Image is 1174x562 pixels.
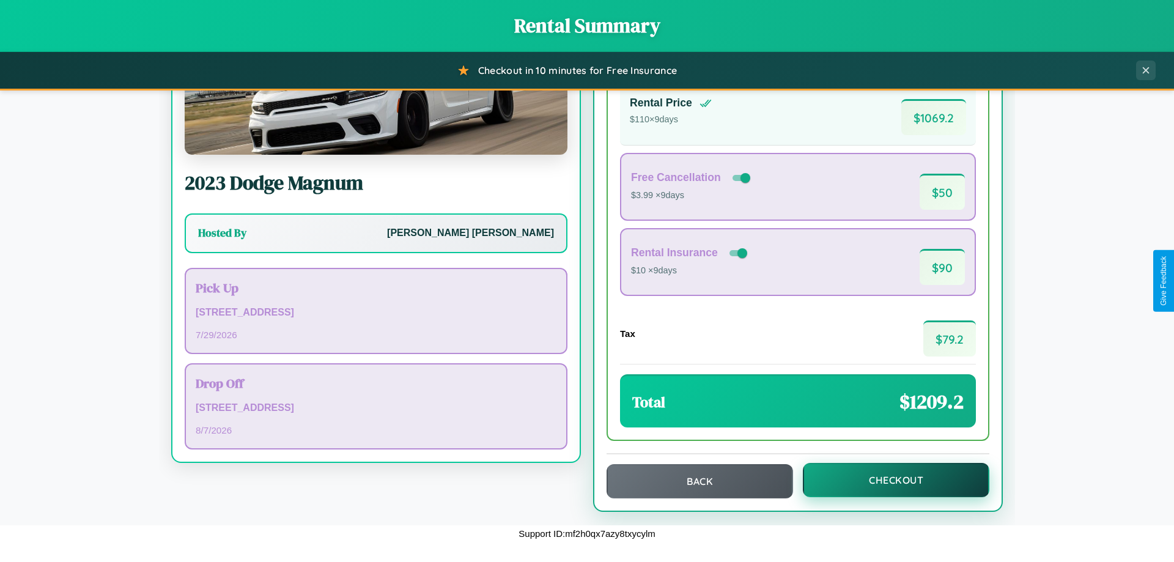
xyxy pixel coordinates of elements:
[387,224,554,242] p: [PERSON_NAME] [PERSON_NAME]
[901,99,966,135] span: $ 1069.2
[519,525,655,542] p: Support ID: mf2h0qx7azy8txycylm
[196,279,556,297] h3: Pick Up
[899,388,964,415] span: $ 1209.2
[196,304,556,322] p: [STREET_ADDRESS]
[196,374,556,392] h3: Drop Off
[631,188,753,204] p: $3.99 × 9 days
[631,246,718,259] h4: Rental Insurance
[185,32,567,155] img: Dodge Magnum
[920,174,965,210] span: $ 50
[630,97,692,109] h4: Rental Price
[12,12,1162,39] h1: Rental Summary
[631,171,721,184] h4: Free Cancellation
[620,328,635,339] h4: Tax
[196,399,556,417] p: [STREET_ADDRESS]
[607,464,793,498] button: Back
[803,463,989,497] button: Checkout
[923,320,976,357] span: $ 79.2
[631,263,750,279] p: $10 × 9 days
[198,226,246,240] h3: Hosted By
[1159,256,1168,306] div: Give Feedback
[920,249,965,285] span: $ 90
[478,64,677,76] span: Checkout in 10 minutes for Free Insurance
[185,169,567,196] h2: 2023 Dodge Magnum
[632,392,665,412] h3: Total
[630,112,712,128] p: $ 110 × 9 days
[196,327,556,343] p: 7 / 29 / 2026
[196,422,556,438] p: 8 / 7 / 2026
